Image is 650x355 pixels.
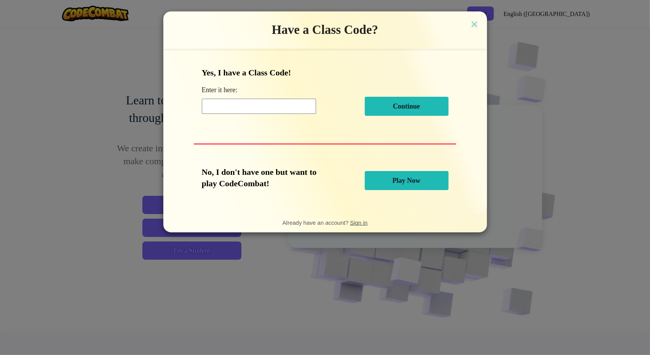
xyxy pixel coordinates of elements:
button: Continue [365,97,449,116]
a: Sign in [350,219,367,226]
span: Play Now [393,177,421,184]
span: Continue [393,102,420,110]
label: Enter it here: [202,85,238,95]
img: close icon [470,19,479,30]
span: Already have an account? [283,219,350,226]
p: No, I don't have one but want to play CodeCombat! [202,166,327,189]
span: Have a Class Code? [272,23,379,37]
p: Yes, I have a Class Code! [202,67,449,78]
button: Play Now [365,171,449,190]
